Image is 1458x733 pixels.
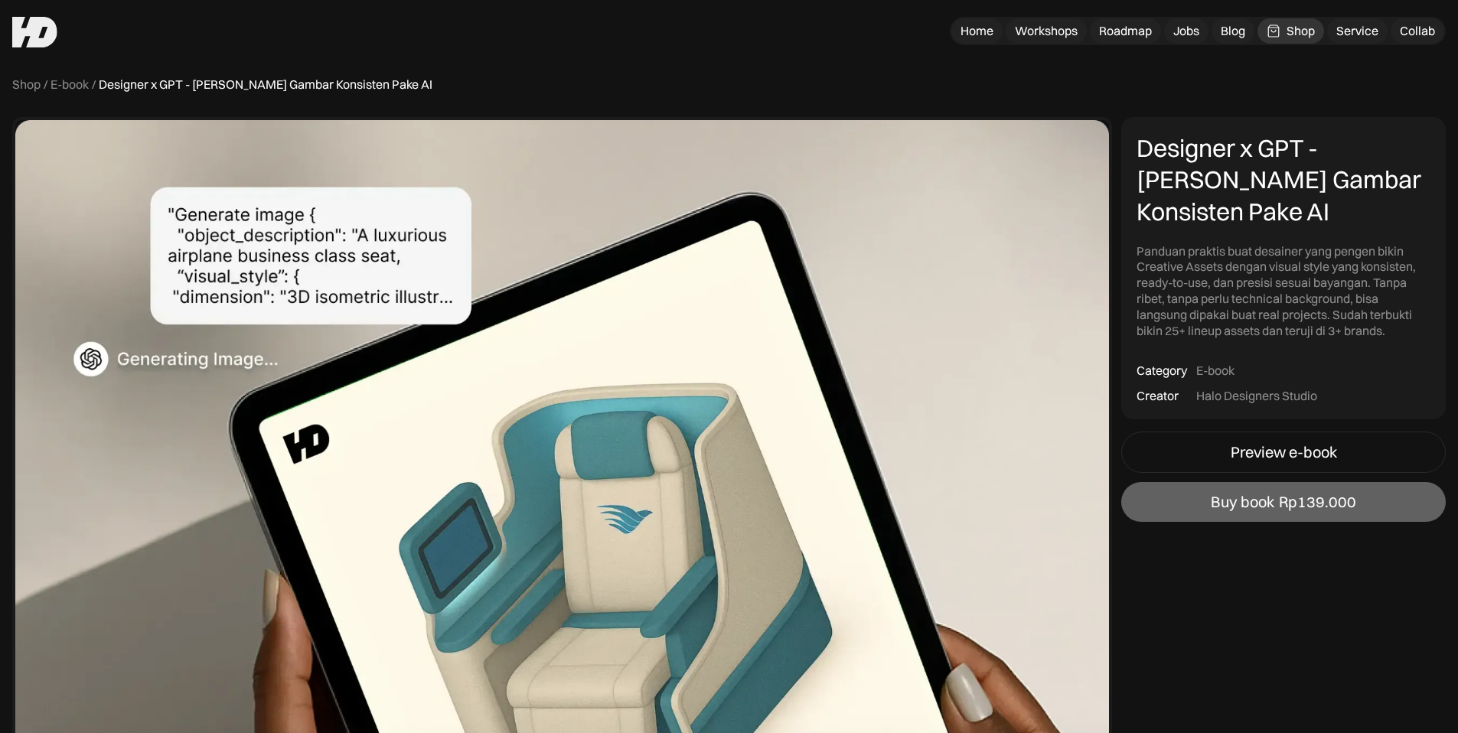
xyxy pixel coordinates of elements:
a: E-book [51,77,89,93]
div: Panduan praktis buat desainer yang pengen bikin Creative Assets dengan visual style yang konsiste... [1137,243,1430,339]
div: Home [961,23,993,39]
div: Roadmap [1099,23,1152,39]
a: Buy bookRp139.000 [1121,482,1446,522]
a: Service [1327,18,1388,44]
div: Creator [1137,388,1179,404]
div: Category [1137,363,1187,379]
a: Roadmap [1090,18,1161,44]
div: Designer x GPT - [PERSON_NAME] Gambar Konsisten Pake AI [1137,132,1430,228]
div: Preview e-book [1231,443,1337,461]
a: Home [951,18,1003,44]
div: Buy book [1211,493,1274,511]
a: Preview e-book [1121,432,1446,473]
div: Service [1336,23,1378,39]
div: Designer x GPT - [PERSON_NAME] Gambar Konsisten Pake AI [99,77,432,93]
div: Collab [1400,23,1435,39]
div: Rp139.000 [1279,493,1356,511]
div: Blog [1221,23,1245,39]
a: Jobs [1164,18,1208,44]
a: Shop [12,77,41,93]
a: Collab [1391,18,1444,44]
div: Halo Designers Studio [1196,388,1317,404]
div: Shop [1287,23,1315,39]
div: / [44,77,47,93]
div: Workshops [1015,23,1078,39]
a: Shop [1257,18,1324,44]
div: Jobs [1173,23,1199,39]
a: Workshops [1006,18,1087,44]
div: E-book [1196,363,1235,379]
div: / [92,77,96,93]
a: Blog [1212,18,1254,44]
